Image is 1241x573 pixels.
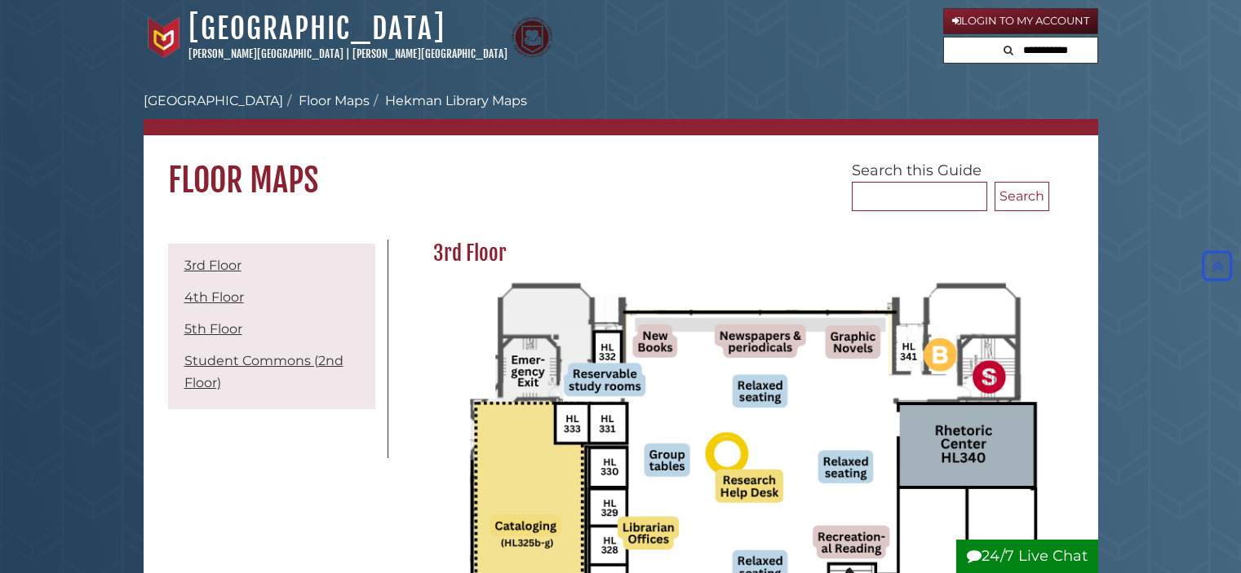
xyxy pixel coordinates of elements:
[943,8,1098,34] a: Login to My Account
[144,17,184,58] img: Calvin University
[1198,257,1237,275] a: Back to Top
[352,47,507,60] a: [PERSON_NAME][GEOGRAPHIC_DATA]
[184,258,242,273] a: 3rd Floor
[188,11,445,46] a: [GEOGRAPHIC_DATA]
[144,93,283,108] a: [GEOGRAPHIC_DATA]
[144,135,1098,201] h1: Floor Maps
[1004,45,1013,55] i: Search
[184,321,242,337] a: 5th Floor
[188,47,343,60] a: [PERSON_NAME][GEOGRAPHIC_DATA]
[999,37,1018,60] button: Search
[370,91,527,111] li: Hekman Library Maps
[184,289,244,305] a: 4th Floor
[144,91,1098,135] nav: breadcrumb
[184,353,343,390] a: Student Commons (2nd Floor)
[346,47,350,60] span: |
[425,240,1049,267] h2: 3rd Floor
[512,17,552,58] img: Calvin Theological Seminary
[168,240,375,417] div: Guide Pages
[995,182,1049,211] button: Search
[299,93,370,108] a: Floor Maps
[956,540,1098,573] button: 24/7 Live Chat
